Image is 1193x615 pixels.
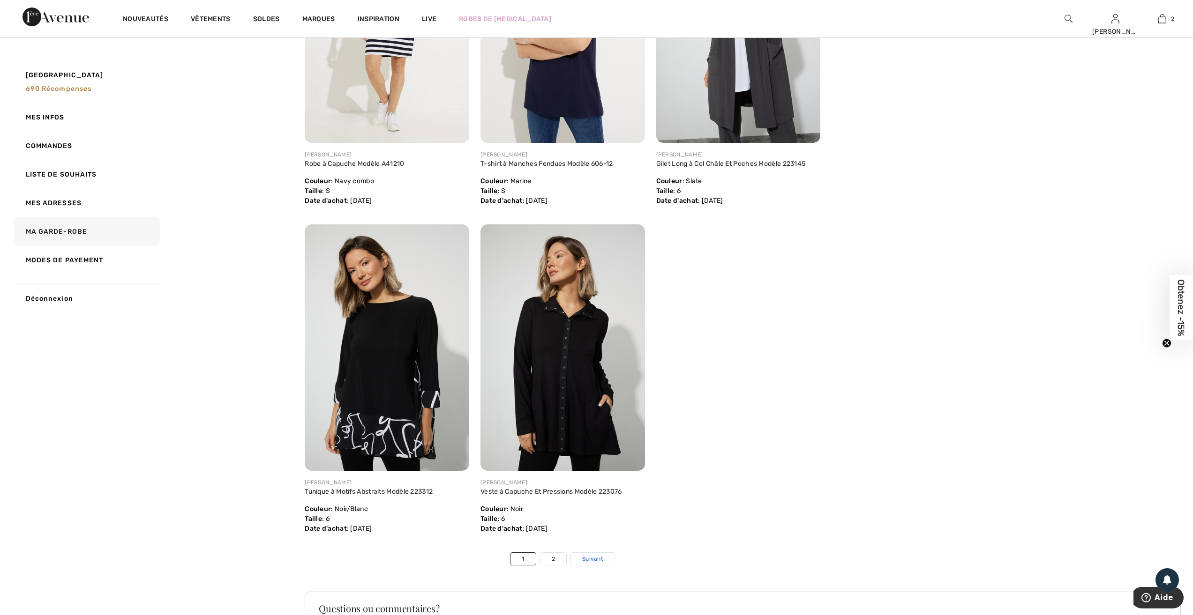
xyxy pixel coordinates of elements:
[12,217,160,246] a: Ma garde-robe
[302,15,335,25] a: Marques
[305,487,469,533] div: : Noir/Blanc : 6 : [DATE]
[1158,13,1166,24] img: Mon panier
[191,15,231,25] a: Vêtements
[422,14,436,24] a: Live
[480,505,507,513] span: Couleur
[12,284,160,313] a: Déconnexion
[305,187,322,195] span: Taille
[253,15,280,25] a: Soldes
[26,85,92,93] span: 690 récompenses
[480,160,613,168] a: T-shirt à Manches Fendues Modèle 606-12
[480,150,645,159] div: [PERSON_NAME]
[26,70,104,80] span: [GEOGRAPHIC_DATA]
[1176,279,1187,336] span: Obtenez -15%
[305,525,347,533] span: Date d'achat
[459,14,551,24] a: Robes de [MEDICAL_DATA]
[480,487,645,533] div: : Noir : 6 : [DATE]
[305,197,347,205] span: Date d'achat
[656,197,698,205] span: Date d'achat
[656,187,674,195] span: Taille
[305,505,331,513] span: Couleur
[480,488,622,496] a: Veste à Capuche Et Pressions Modèle 223076
[305,224,469,471] img: joseph-ribkoff-tops-black-vanilla_223312_1_4c0c_search.jpg
[510,553,535,565] a: 1
[23,7,89,26] img: 1ère Avenue
[305,478,469,487] div: [PERSON_NAME]
[358,15,399,25] span: Inspiration
[1065,13,1073,24] img: recherche
[1111,14,1119,23] a: Se connecter
[305,488,433,496] a: Tunique à Motifs Abstraits Modèle 223312
[571,553,615,565] a: Suivant
[656,159,821,206] div: : Slate : 6 : [DATE]
[299,552,826,569] nav: Page navigation
[656,150,821,159] div: [PERSON_NAME]
[12,160,160,189] a: Liste de souhaits
[480,197,523,205] span: Date d'achat
[12,246,160,274] a: Modes de payement
[480,177,507,185] span: Couleur
[1162,338,1171,348] button: Close teaser
[1092,27,1138,37] div: [PERSON_NAME]
[1170,275,1193,340] div: Obtenez -15%Close teaser
[319,604,1167,613] h3: Questions ou commentaires?
[480,525,523,533] span: Date d'achat
[12,189,160,217] a: Mes adresses
[1171,15,1174,23] span: 2
[656,177,683,185] span: Couleur
[305,177,331,185] span: Couleur
[480,224,645,471] img: joseph-ribkoff-jackets-blazers-black_223076_1_bca5_search.jpg
[12,103,160,132] a: Mes infos
[1133,587,1184,610] iframe: Ouvre un widget dans lequel vous pouvez trouver plus d’informations
[480,187,498,195] span: Taille
[305,150,469,159] div: [PERSON_NAME]
[540,553,566,565] a: 2
[1111,13,1119,24] img: Mes infos
[305,515,322,523] span: Taille
[305,160,404,168] a: Robe à Capuche Modèle A41210
[656,160,806,168] a: Gilet Long à Col Châle Et Poches Modèle 223145
[480,478,645,487] div: [PERSON_NAME]
[123,15,168,25] a: Nouveautés
[1139,13,1185,24] a: 2
[480,515,498,523] span: Taille
[305,159,469,206] div: : Navy combo : S : [DATE]
[12,132,160,160] a: Commandes
[582,555,603,563] span: Suivant
[480,159,645,206] div: : Marine : S : [DATE]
